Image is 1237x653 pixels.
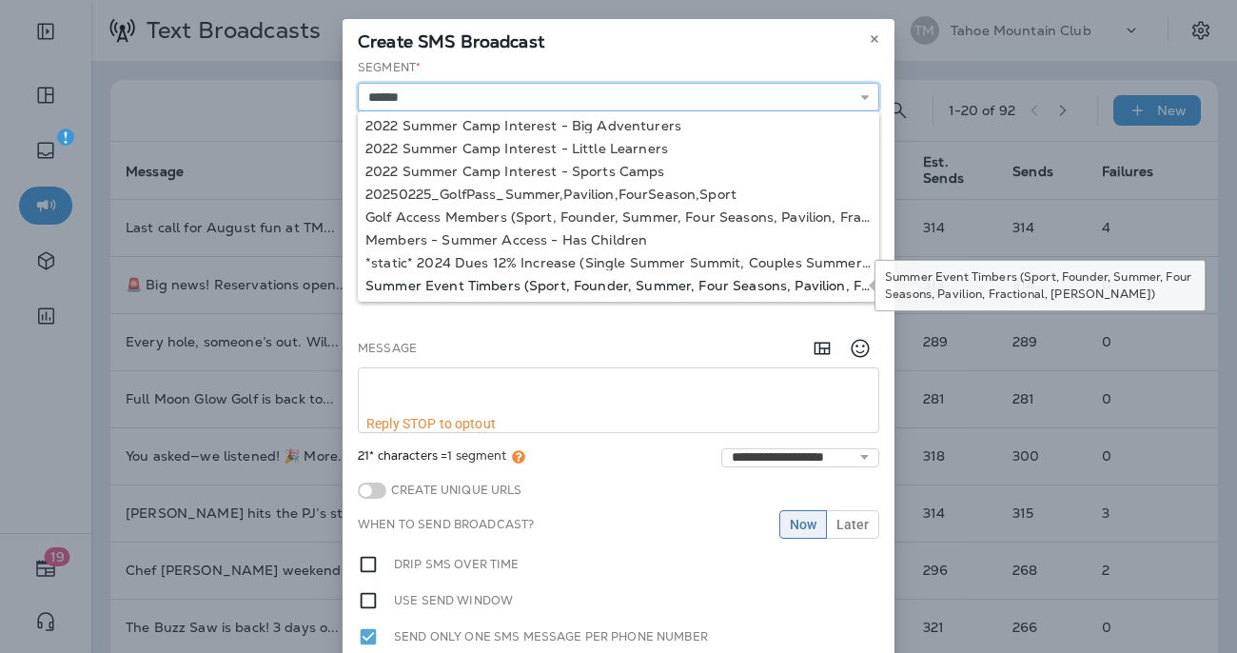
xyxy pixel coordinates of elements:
[343,19,894,59] div: Create SMS Broadcast
[366,416,496,431] span: Reply STOP to optout
[841,329,879,367] button: Select an emoji
[803,329,841,367] button: Add in a premade template
[365,278,872,293] div: Summer Event Timbers (Sport, Founder, Summer, Four Seasons, Pavilion, Fractional, [PERSON_NAME])
[365,141,872,156] div: 2022 Summer Camp Interest - Little Learners
[358,517,534,532] label: When to send broadcast?
[836,518,869,531] span: Later
[358,60,421,75] label: Segment
[358,341,417,356] label: Message
[365,232,872,247] div: Members - Summer Access - Has Children
[358,448,525,467] span: 21* characters =
[874,260,1206,311] div: Summer Event Timbers (Sport, Founder, Summer, Four Seasons, Pavilion, Fractional, [PERSON_NAME])
[826,510,879,539] button: Later
[447,447,506,464] span: 1 segment
[365,255,872,270] div: *static* 2024 Dues 12% Increase (Single Summer Summit, Couples Summer Summit)
[365,187,872,202] div: 20250225_GolfPass_Summer,Pavilion,FourSeason,Sport
[365,118,872,133] div: 2022 Summer Camp Interest - Big Adventurers
[779,510,827,539] button: Now
[365,164,872,179] div: 2022 Summer Camp Interest - Sports Camps
[394,554,520,575] label: Drip SMS over time
[394,626,708,647] label: Send only one SMS message per phone number
[394,590,513,611] label: Use send window
[790,518,816,531] span: Now
[386,483,522,498] label: Create Unique URLs
[365,209,872,225] div: Golf Access Members (Sport, Founder, Summer, Four Seasons, Pavilion, Fractional, [PERSON_NAME])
